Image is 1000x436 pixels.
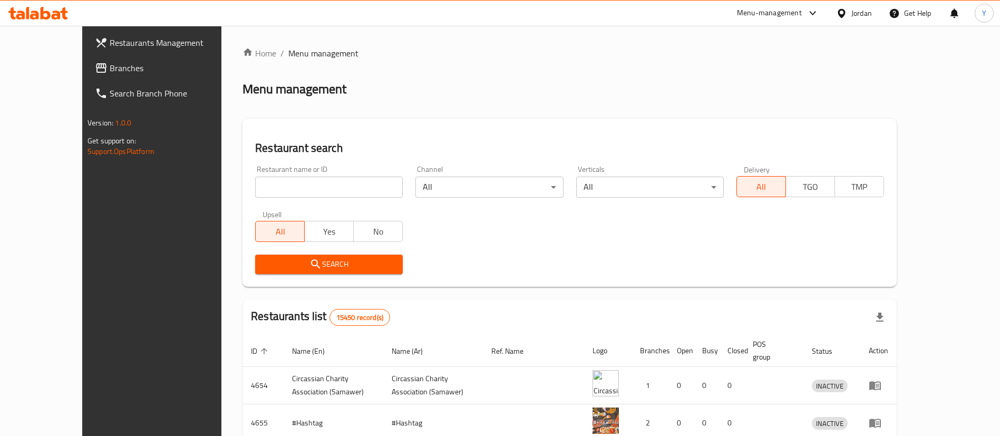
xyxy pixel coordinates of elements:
div: Menu-management [737,7,802,20]
span: All [260,224,300,239]
button: All [736,176,786,197]
div: Export file [867,305,892,330]
label: Delivery [744,166,770,173]
div: All [415,177,563,198]
a: Home [242,47,276,60]
th: Branches [632,335,668,367]
li: / [280,47,284,60]
span: Search [264,258,394,271]
span: Ref. Name [491,345,537,357]
span: ID [251,345,271,357]
th: Closed [719,335,744,367]
span: Branches [110,62,241,74]
span: No [358,224,399,239]
td: 0 [668,367,694,404]
span: Menu management [288,47,358,60]
span: Y [982,7,986,19]
img: ​Circassian ​Charity ​Association​ (Samawer) [593,370,619,396]
button: TGO [785,176,835,197]
button: All [255,221,305,242]
div: Jordan [851,7,872,19]
h2: Restaurants list [251,308,390,326]
span: Restaurants Management [110,36,241,49]
td: ​Circassian ​Charity ​Association​ (Samawer) [383,367,483,404]
td: ​Circassian ​Charity ​Association​ (Samawer) [284,367,383,404]
span: All [741,179,782,195]
button: TMP [834,176,884,197]
td: 0 [719,367,744,404]
a: Support.OpsPlatform [88,144,154,158]
div: Menu [869,379,888,392]
th: Logo [584,335,632,367]
span: TGO [790,179,831,195]
h2: Menu management [242,81,346,98]
th: Open [668,335,694,367]
td: 1 [632,367,668,404]
img: #Hashtag [593,408,619,434]
a: Search Branch Phone [86,81,249,106]
span: Name (Ar) [392,345,436,357]
span: 15450 record(s) [330,313,390,323]
td: 4654 [242,367,284,404]
nav: breadcrumb [242,47,897,60]
a: Restaurants Management [86,30,249,55]
input: Search for restaurant name or ID.. [255,177,403,198]
span: Status [812,345,846,357]
button: Search [255,255,403,274]
span: Name (En) [292,345,338,357]
span: INACTIVE [812,418,848,430]
div: All [576,177,724,198]
label: Upsell [263,210,282,218]
th: Action [860,335,897,367]
span: POS group [753,338,791,363]
div: Menu [869,416,888,429]
span: Yes [309,224,349,239]
span: Search Branch Phone [110,87,241,100]
button: No [353,221,403,242]
td: 0 [694,367,719,404]
a: Branches [86,55,249,81]
span: Version: [88,116,113,130]
div: INACTIVE [812,380,848,392]
span: 1.0.0 [115,116,131,130]
button: Yes [304,221,354,242]
th: Busy [694,335,719,367]
span: TMP [839,179,880,195]
span: INACTIVE [812,380,848,392]
span: Get support on: [88,134,136,148]
h2: Restaurant search [255,140,884,156]
div: Total records count [329,309,390,326]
